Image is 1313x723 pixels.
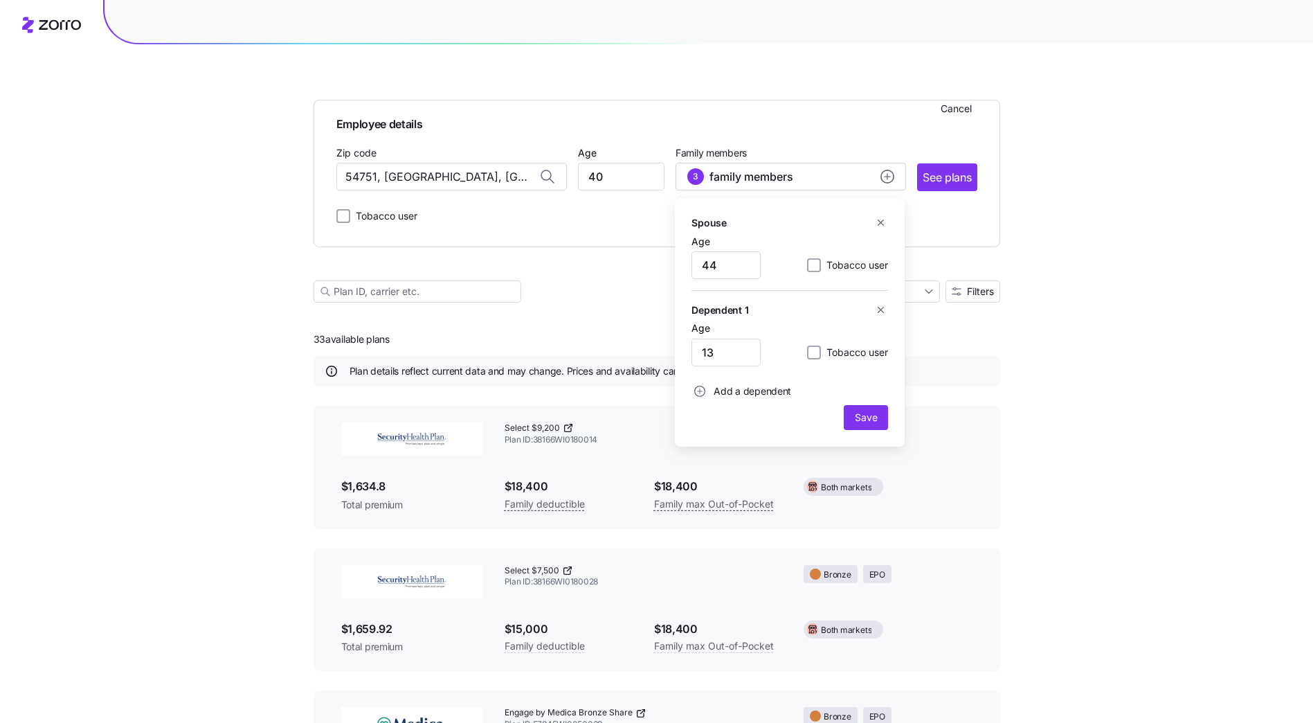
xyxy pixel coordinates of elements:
button: Add a dependent [691,377,791,405]
label: Tobacco user [821,344,888,361]
span: family members [709,168,793,185]
input: Age [691,339,761,366]
span: Both markets [821,481,871,494]
span: $18,400 [654,621,781,638]
label: Age [691,234,710,249]
span: Employee details [336,111,977,133]
button: Save [844,405,888,430]
input: Age [691,251,761,279]
svg: add icon [880,170,894,184]
button: See plans [917,163,977,191]
label: Tobacco user [821,257,888,274]
span: $18,400 [505,478,632,495]
button: 3family membersadd icon [676,163,906,190]
label: Tobacco user [350,208,417,224]
h5: Spouse [691,215,726,230]
span: Family deductible [505,496,585,512]
button: Cancel [935,98,977,120]
span: See plans [923,169,971,186]
span: Select $9,200 [505,422,560,434]
span: Family deductible [505,638,585,654]
span: $18,400 [654,478,781,495]
span: 33 available plans [314,332,390,346]
span: Bronze [824,569,851,582]
span: Plan details reflect current data and may change. Prices and availability can shift before the ne... [350,364,842,378]
span: Add a dependent [714,384,791,398]
input: Age [578,163,664,190]
span: $1,634.8 [341,478,482,495]
label: Age [691,321,710,336]
div: 3 [687,168,704,185]
h5: Dependent 1 [691,303,748,317]
span: Filters [967,287,994,296]
span: Engage by Medica Bronze Share [505,707,633,719]
input: Zip code [336,163,567,190]
span: Plan ID: 38166WI0180014 [505,434,782,446]
span: Family max Out-of-Pocket [654,638,774,654]
div: 3family membersadd icon [675,199,905,447]
span: Both markets [821,624,871,637]
img: Security Health Plan [341,422,482,456]
button: Filters [945,280,1000,303]
img: Security Health Plan [341,565,482,598]
span: Plan ID: 38166WI0180028 [505,576,782,588]
span: $1,659.92 [341,621,482,638]
span: Save [855,411,877,425]
span: Family max Out-of-Pocket [654,496,774,512]
span: Select $7,500 [505,565,559,577]
label: Zip code [336,145,377,161]
span: $15,000 [505,621,632,638]
label: Age [578,145,597,161]
span: Total premium [341,498,482,512]
span: Total premium [341,640,482,654]
input: Plan ID, carrier etc. [314,280,521,303]
svg: add icon [694,386,705,397]
span: Cancel [941,102,972,116]
span: EPO [869,569,885,582]
span: Family members [676,146,906,160]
